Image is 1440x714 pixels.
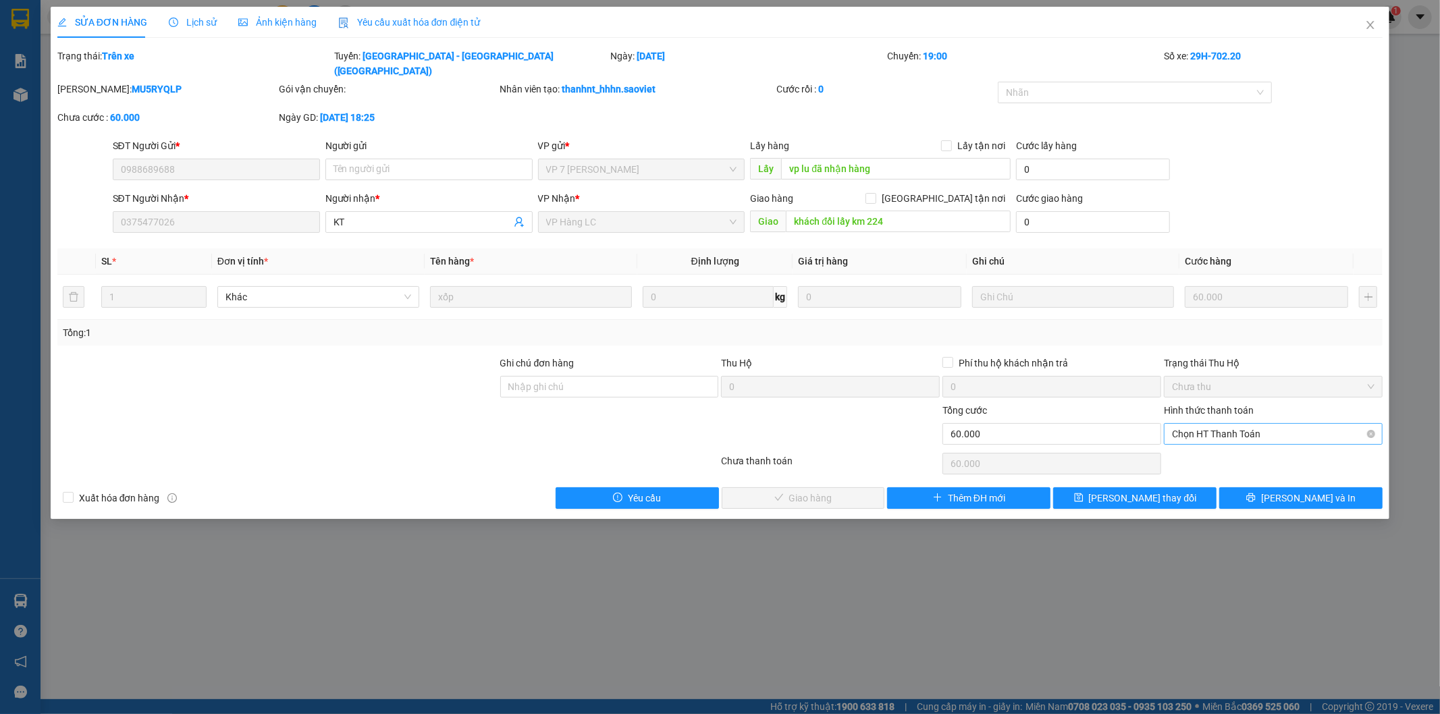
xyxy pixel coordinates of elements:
b: 29H-702.20 [1190,51,1241,61]
div: Người gửi [325,138,533,153]
span: SL [101,256,112,267]
span: [PERSON_NAME] thay đổi [1089,491,1197,505]
div: VP gửi [538,138,745,153]
div: [PERSON_NAME]: [57,82,276,97]
span: Giao [750,211,786,232]
span: Khác [225,287,411,307]
span: Phí thu hộ khách nhận trả [953,356,1073,370]
span: Yêu cầu xuất hóa đơn điện tử [338,17,481,28]
input: 0 [1185,286,1348,308]
div: Chưa thanh toán [720,454,942,477]
span: Giao hàng [750,193,793,204]
label: Cước lấy hàng [1016,140,1077,151]
span: Cước hàng [1185,256,1231,267]
span: Đơn vị tính [217,256,268,267]
div: Gói vận chuyển: [279,82,498,97]
input: Dọc đường [786,211,1011,232]
span: VP 7 Phạm Văn Đồng [546,159,737,180]
label: Hình thức thanh toán [1164,405,1254,416]
span: Giá trị hàng [798,256,848,267]
span: clock-circle [169,18,178,27]
span: Thu Hộ [721,358,752,368]
span: save [1074,493,1084,503]
div: Chuyến: [886,49,1163,78]
span: plus [933,493,942,503]
span: info-circle [167,493,177,503]
button: plusThêm ĐH mới [887,487,1050,509]
input: Ghi chú đơn hàng [500,376,719,397]
div: Ngày GD: [279,110,498,125]
button: exclamation-circleYêu cầu [556,487,719,509]
span: Lịch sử [169,17,217,28]
span: exclamation-circle [613,493,622,503]
div: Người nhận [325,191,533,206]
label: Cước giao hàng [1016,193,1083,204]
div: Tổng: 1 [63,325,556,340]
span: user-add [514,217,525,227]
div: SĐT Người Nhận [113,191,320,206]
input: Ghi Chú [972,286,1174,308]
span: picture [238,18,248,27]
b: 0 [818,84,824,94]
span: Yêu cầu [628,491,661,505]
b: thanhnt_hhhn.saoviet [562,84,656,94]
span: Ảnh kiện hàng [238,17,317,28]
div: Nhân viên tạo: [500,82,774,97]
b: 60.000 [110,112,140,123]
span: edit [57,18,67,27]
span: Định lượng [691,256,739,267]
span: close [1365,20,1376,30]
b: [DATE] [637,51,666,61]
input: Cước giao hàng [1016,211,1170,233]
input: Cước lấy hàng [1016,159,1170,180]
button: save[PERSON_NAME] thay đổi [1053,487,1217,509]
div: Chưa cước : [57,110,276,125]
div: Cước rồi : [776,82,995,97]
label: Ghi chú đơn hàng [500,358,575,368]
input: VD: Bàn, Ghế [430,286,632,308]
div: Số xe: [1163,49,1384,78]
b: MU5RYQLP [132,84,182,94]
span: Lấy hàng [750,140,789,151]
button: checkGiao hàng [722,487,885,509]
span: VP Hàng LC [546,212,737,232]
button: delete [63,286,84,308]
b: Trên xe [102,51,134,61]
b: [GEOGRAPHIC_DATA] - [GEOGRAPHIC_DATA] ([GEOGRAPHIC_DATA]) [334,51,554,76]
div: Trạng thái Thu Hộ [1164,356,1383,370]
span: Chưa thu [1172,377,1375,397]
span: VP Nhận [538,193,576,204]
button: printer[PERSON_NAME] và In [1219,487,1383,509]
img: icon [338,18,349,28]
span: printer [1246,493,1256,503]
input: Dọc đường [781,158,1011,180]
b: [DATE] 18:25 [320,112,375,123]
span: Xuất hóa đơn hàng [74,491,165,505]
input: 0 [798,286,961,308]
span: Lấy tận nơi [952,138,1011,153]
span: kg [774,286,787,308]
div: Trạng thái: [56,49,333,78]
span: Lấy [750,158,781,180]
span: Tên hàng [430,256,474,267]
button: plus [1359,286,1377,308]
span: Thêm ĐH mới [948,491,1005,505]
div: Ngày: [610,49,886,78]
button: Close [1352,7,1389,45]
span: [PERSON_NAME] và In [1261,491,1356,505]
span: Chọn HT Thanh Toán [1172,424,1375,444]
span: close-circle [1367,430,1375,438]
span: Tổng cước [942,405,987,416]
th: Ghi chú [967,248,1179,275]
span: SỬA ĐƠN HÀNG [57,17,147,28]
b: 19:00 [923,51,947,61]
div: SĐT Người Gửi [113,138,320,153]
span: [GEOGRAPHIC_DATA] tận nơi [876,191,1011,206]
div: Tuyến: [333,49,610,78]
